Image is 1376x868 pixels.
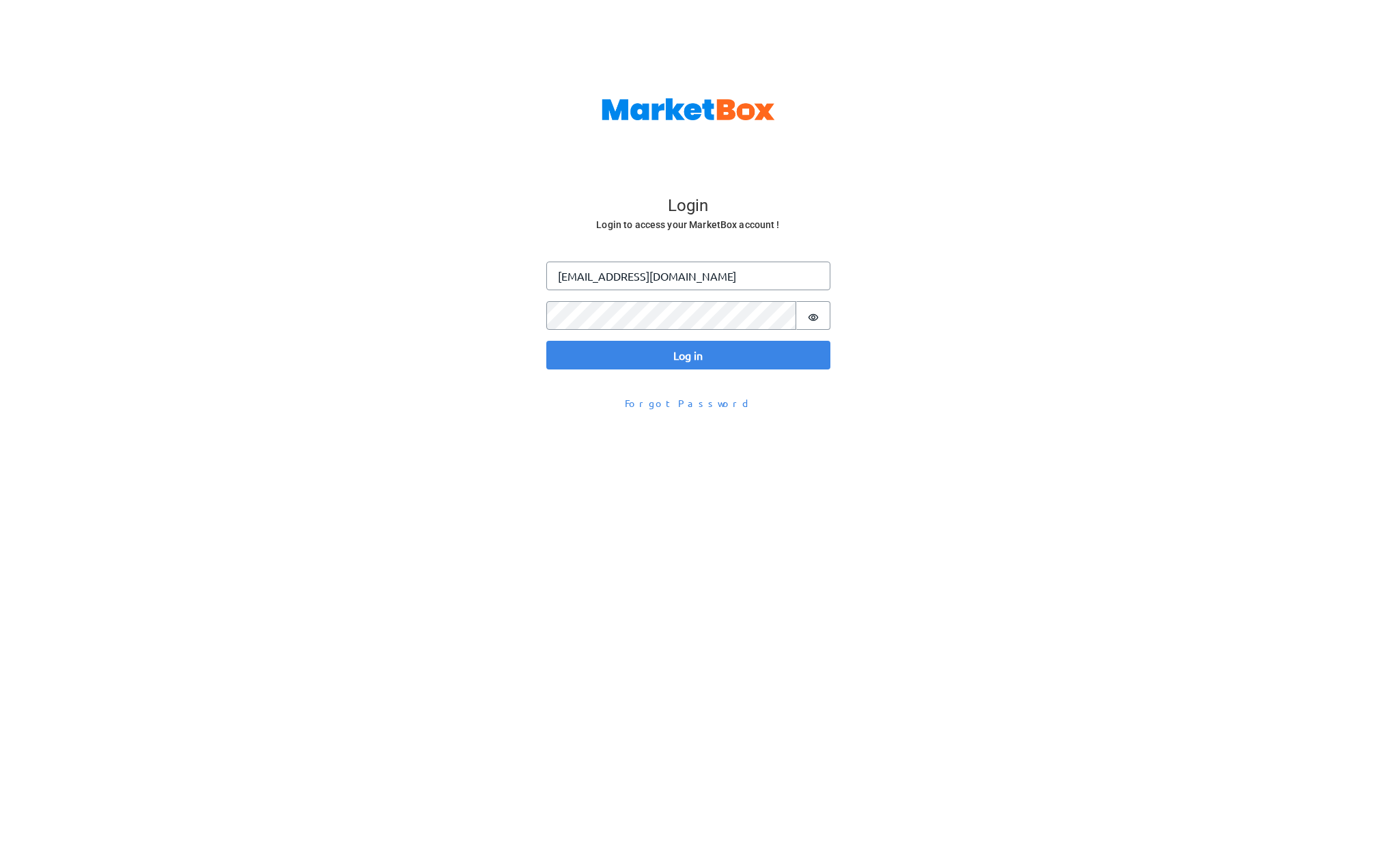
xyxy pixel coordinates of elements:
button: Log in [546,341,830,369]
input: Enter your email [546,262,830,290]
h4: Login [548,196,829,216]
button: Forgot Password [616,391,761,415]
h6: Login to access your MarketBox account ! [548,216,829,234]
img: MarketBox logo [602,98,775,120]
button: Show password [796,301,830,330]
